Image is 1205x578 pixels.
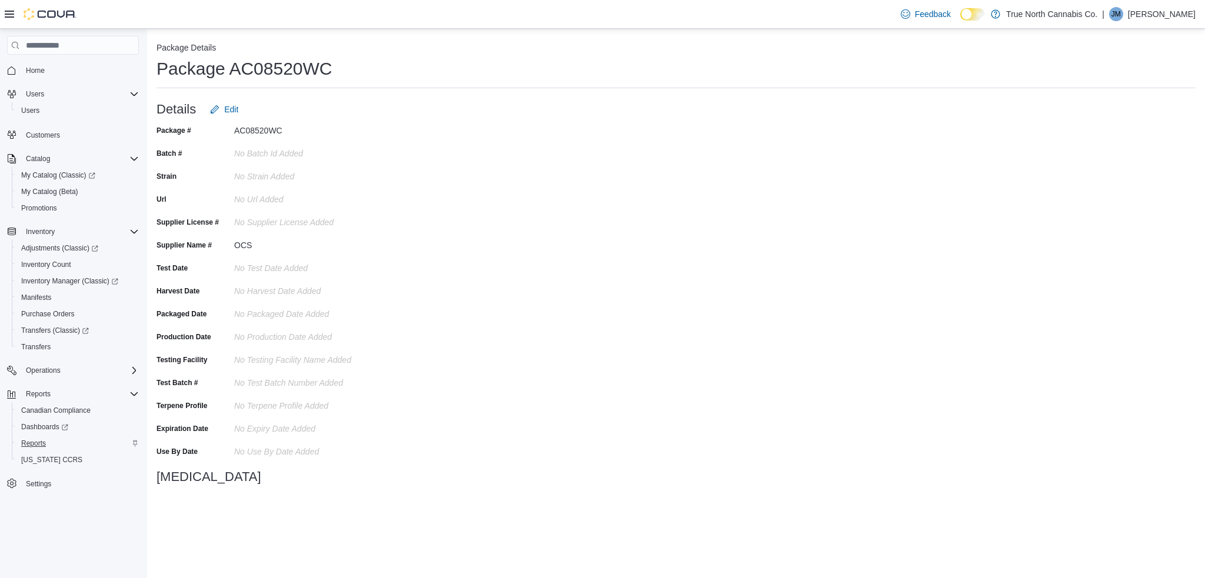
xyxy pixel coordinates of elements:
span: Dashboards [16,420,139,434]
div: OCS [234,236,392,250]
span: My Catalog (Classic) [21,171,95,180]
span: Users [16,103,139,118]
button: Inventory Count [12,256,144,273]
div: AC08520WC [234,121,392,135]
span: [US_STATE] CCRS [21,455,82,465]
a: Canadian Compliance [16,403,95,417]
label: Packaged Date [157,309,207,319]
div: James Masek [1109,7,1123,21]
button: Inventory [2,223,144,240]
a: Adjustments (Classic) [16,241,103,255]
button: Catalog [2,151,144,167]
span: Operations [21,363,139,377]
p: [PERSON_NAME] [1128,7,1196,21]
span: Reports [21,439,46,448]
button: Reports [2,386,144,402]
span: Purchase Orders [16,307,139,321]
button: Canadian Compliance [12,402,144,419]
button: My Catalog (Beta) [12,183,144,200]
span: Promotions [21,203,57,213]
span: Inventory [21,225,139,239]
a: Manifests [16,290,56,305]
span: Canadian Compliance [21,406,91,415]
a: My Catalog (Beta) [16,185,83,199]
button: Manifests [12,289,144,306]
span: Inventory Count [21,260,71,269]
button: Operations [2,362,144,379]
a: My Catalog (Classic) [12,167,144,183]
button: Purchase Orders [12,306,144,322]
nav: An example of EuiBreadcrumbs [157,43,1196,55]
span: Settings [21,476,139,491]
label: Expiration Date [157,424,208,433]
div: No Terpene Profile added [234,396,392,410]
button: Users [21,87,49,101]
label: Testing Facility [157,355,207,365]
label: Use By Date [157,447,198,456]
span: Transfers [16,340,139,354]
button: Catalog [21,152,55,166]
p: | [1102,7,1104,21]
button: Transfers [12,339,144,355]
button: Reports [21,387,55,401]
div: No Expiry Date added [234,419,392,433]
div: No Packaged Date added [234,305,392,319]
a: [US_STATE] CCRS [16,453,87,467]
label: Package # [157,126,191,135]
button: Edit [205,98,243,121]
div: No Test Batch Number added [234,373,392,387]
div: No Batch Id added [234,144,392,158]
button: Package Details [157,43,216,52]
span: Washington CCRS [16,453,139,467]
span: Manifests [21,293,51,302]
label: Harvest Date [157,286,199,296]
span: Inventory Manager (Classic) [21,276,118,286]
span: Feedback [915,8,951,20]
div: No Production Date added [234,328,392,342]
span: Reports [21,387,139,401]
span: Transfers (Classic) [21,326,89,335]
p: True North Cannabis Co. [1006,7,1097,21]
a: Dashboards [12,419,144,435]
img: Cova [24,8,76,20]
label: Test Date [157,263,188,273]
a: Inventory Count [16,258,76,272]
span: Operations [26,366,61,375]
label: Test Batch # [157,378,198,387]
h3: Details [157,102,196,116]
span: Customers [21,127,139,142]
button: Settings [2,475,144,492]
span: Dashboards [21,422,68,432]
label: Terpene Profile [157,401,207,410]
a: Feedback [896,2,956,26]
a: Transfers [16,340,55,354]
a: Promotions [16,201,62,215]
span: Reports [26,389,51,399]
span: Transfers (Classic) [16,323,139,338]
span: JM [1111,7,1121,21]
a: Reports [16,436,51,450]
a: Inventory Manager (Classic) [16,274,123,288]
span: Home [26,66,45,75]
nav: Complex example [7,57,139,523]
a: Transfers (Classic) [12,322,144,339]
span: Users [21,106,39,115]
div: No Url added [234,190,392,204]
button: [US_STATE] CCRS [12,452,144,468]
span: Edit [224,103,238,115]
span: Customers [26,131,60,140]
button: Users [2,86,144,102]
div: No Strain added [234,167,392,181]
a: Home [21,64,49,78]
span: Inventory Manager (Classic) [16,274,139,288]
label: Supplier Name # [157,240,212,250]
span: Home [21,63,139,78]
span: Settings [26,479,51,489]
span: Users [21,87,139,101]
a: Customers [21,128,65,142]
label: Batch # [157,149,182,158]
span: My Catalog (Classic) [16,168,139,182]
label: Strain [157,172,177,181]
button: Operations [21,363,65,377]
